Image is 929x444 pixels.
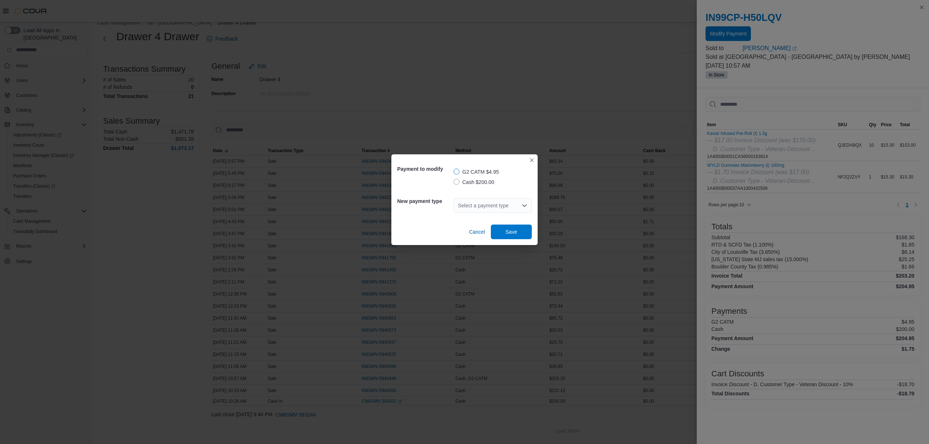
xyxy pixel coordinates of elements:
[454,178,494,187] label: Cash $200.00
[454,168,499,176] label: G2 CATM $4.95
[491,225,532,239] button: Save
[397,162,452,176] h5: Payment to modify
[505,228,517,236] span: Save
[469,228,485,236] span: Cancel
[527,156,536,165] button: Closes this modal window
[466,225,488,239] button: Cancel
[458,201,459,210] input: Accessible screen reader label
[397,194,452,208] h5: New payment type
[522,203,527,208] button: Open list of options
